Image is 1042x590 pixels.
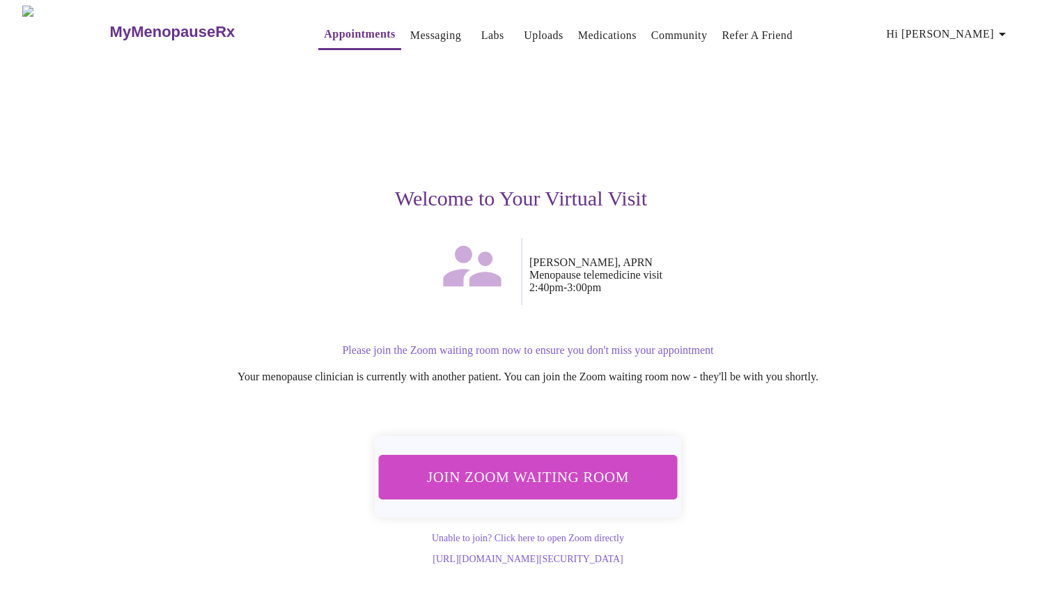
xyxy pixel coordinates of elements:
a: MyMenopauseRx [108,8,290,56]
span: Hi [PERSON_NAME] [887,24,1011,44]
a: Refer a Friend [722,26,793,45]
button: Hi [PERSON_NAME] [881,20,1016,48]
a: Messaging [410,26,461,45]
span: Join Zoom Waiting Room [390,463,665,490]
button: Uploads [518,22,569,49]
button: Medications [573,22,642,49]
a: Uploads [524,26,563,45]
a: Labs [481,26,504,45]
button: Community [646,22,713,49]
h3: MyMenopauseRx [110,23,235,41]
button: Messaging [405,22,467,49]
button: Labs [470,22,515,49]
a: Community [651,26,708,45]
button: Join Zoom Waiting Room [371,453,685,500]
a: Unable to join? Click here to open Zoom directly [432,533,624,543]
img: MyMenopauseRx Logo [22,6,108,58]
a: [URL][DOMAIN_NAME][SECURITY_DATA] [433,554,623,564]
h3: Welcome to Your Virtual Visit [92,187,950,210]
a: Appointments [324,24,395,44]
p: [PERSON_NAME], APRN Menopause telemedicine visit 2:40pm - 3:00pm [529,256,950,294]
p: Your menopause clinician is currently with another patient. You can join the Zoom waiting room no... [106,371,950,383]
button: Refer a Friend [716,22,798,49]
a: Medications [578,26,637,45]
button: Appointments [318,20,401,50]
p: Please join the Zoom waiting room now to ensure you don't miss your appointment [106,344,950,357]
